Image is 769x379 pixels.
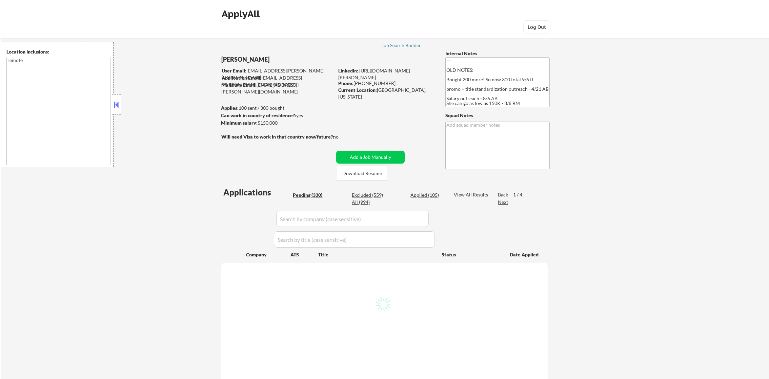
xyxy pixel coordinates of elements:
div: Internal Notes [445,50,550,57]
div: [EMAIL_ADDRESS][PERSON_NAME][DOMAIN_NAME] [221,82,334,95]
div: Applications [223,188,290,196]
div: All (994) [352,199,386,206]
div: Applied (105) [410,192,444,198]
button: Add a Job Manually [336,151,405,164]
div: [EMAIL_ADDRESS][PERSON_NAME][DOMAIN_NAME] [222,67,334,81]
div: 100 sent / 300 bought [221,105,334,111]
strong: User Email: [222,68,246,73]
div: [PERSON_NAME] [221,55,361,64]
button: Download Resume [337,166,387,181]
strong: Will need Visa to work in that country now/future?: [221,134,334,140]
input: Search by title (case sensitive) [274,231,435,248]
div: Excluded (559) [352,192,386,198]
a: [URL][DOMAIN_NAME][PERSON_NAME] [338,68,410,80]
strong: Mailslurp Email: [221,82,257,88]
div: Squad Notes [445,112,550,119]
div: View All Results [454,191,490,198]
div: no [333,133,352,140]
div: Title [318,251,435,258]
button: Log Out [523,20,550,34]
input: Search by company (case sensitive) [276,211,429,227]
strong: Phone: [338,80,353,86]
div: Job Search Builder [382,43,421,48]
div: yes [221,112,332,119]
strong: Applies: [221,105,239,111]
div: [EMAIL_ADDRESS][PERSON_NAME][DOMAIN_NAME] [222,75,334,88]
div: Location Inclusions: [6,48,111,55]
div: ATS [290,251,318,258]
div: Back [498,191,509,198]
strong: Current Location: [338,87,377,93]
div: Pending (330) [293,192,327,198]
div: [GEOGRAPHIC_DATA], [US_STATE] [338,87,434,100]
div: 1 / 4 [513,191,529,198]
div: Company [246,251,290,258]
strong: Minimum salary: [221,120,258,126]
strong: Can work in country of residence?: [221,112,296,118]
div: Next [498,199,509,206]
div: $150,000 [221,120,334,126]
div: Date Applied [510,251,540,258]
div: ApplyAll [222,8,262,20]
div: [PHONE_NUMBER] [338,80,434,87]
div: Status [442,248,500,260]
strong: LinkedIn: [338,68,358,73]
strong: Application Email: [222,75,262,81]
a: Job Search Builder [382,43,421,49]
